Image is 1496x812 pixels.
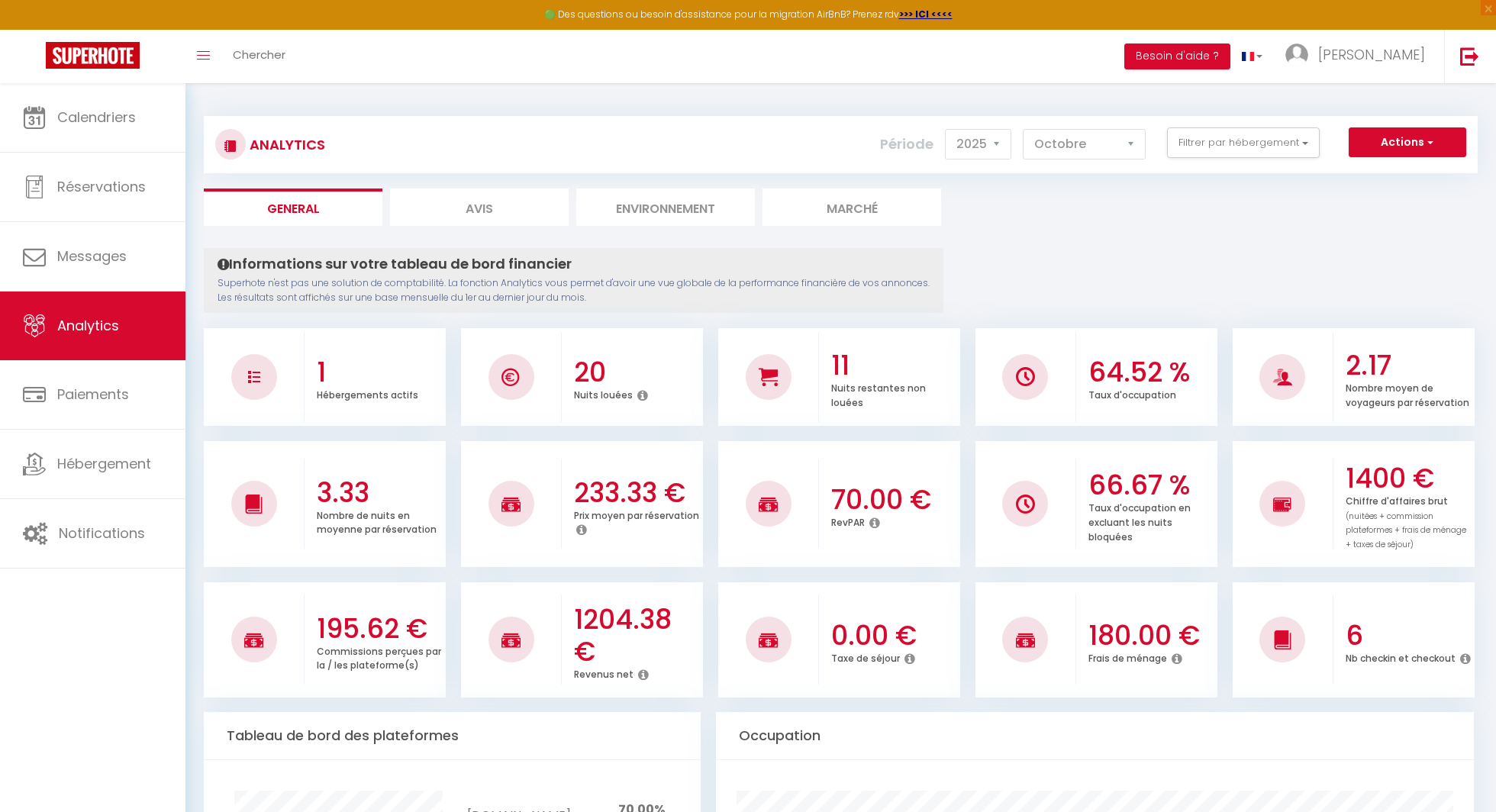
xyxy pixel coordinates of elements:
[57,177,146,196] span: Réservations
[317,642,441,672] p: Commissions perçues par la / les plateforme(s)
[1088,649,1167,665] p: Frais de ménage
[574,604,699,668] h3: 1204.38 €
[831,350,956,382] h3: 11
[1088,469,1214,501] h3: 66.67 %
[218,256,930,272] h4: Informations sur votre tableau de bord financier
[831,513,865,529] p: RevPAR
[1346,511,1466,551] span: (nuitées + commission plateformes + frais de ménage + taxes de séjour)
[57,454,151,473] span: Hébergement
[574,477,699,509] h3: 233.33 €
[899,8,953,21] a: >>> ICI <<<<
[1273,495,1292,514] img: NO IMAGE
[1088,620,1214,652] h3: 180.00 €
[57,316,119,335] span: Analytics
[248,371,260,383] img: NO IMAGE
[716,712,1474,760] div: Occupation
[1088,385,1176,401] p: Taux d'occupation
[317,477,442,509] h3: 3.33
[831,484,956,516] h3: 70.00 €
[46,42,140,69] img: Super Booking
[317,356,442,388] h3: 1
[831,379,926,409] p: Nuits restantes non louées
[390,188,569,226] li: Avis
[204,712,701,760] div: Tableau de bord des plateformes
[1346,350,1471,382] h3: 2.17
[218,276,930,305] p: Superhote n'est pas une solution de comptabilité. La fonction Analytics vous permet d'avoir une v...
[831,649,900,665] p: Taxe de séjour
[1016,495,1035,514] img: NO IMAGE
[574,665,634,681] p: Revenus net
[317,506,437,536] p: Nombre de nuits en moyenne par réservation
[1167,127,1320,158] button: Filtrer par hébergement
[1346,379,1469,409] p: Nombre moyen de voyageurs par réservation
[1285,43,1308,66] img: ...
[317,385,418,401] p: Hébergements actifs
[574,506,699,522] p: Prix moyen par réservation
[1318,45,1425,64] span: [PERSON_NAME]
[1346,620,1471,652] h3: 6
[1346,649,1456,665] p: Nb checkin et checkout
[57,108,136,127] span: Calendriers
[246,127,325,162] h3: Analytics
[831,620,956,652] h3: 0.00 €
[59,524,145,543] span: Notifications
[574,356,699,388] h3: 20
[1088,498,1191,543] p: Taux d'occupation en excluant les nuits bloquées
[1346,491,1466,551] p: Chiffre d'affaires brut
[317,613,442,645] h3: 195.62 €
[57,385,129,404] span: Paiements
[1088,356,1214,388] h3: 64.52 %
[1460,47,1479,66] img: logout
[1349,127,1466,158] button: Actions
[1346,462,1471,495] h3: 1400 €
[880,127,933,161] label: Période
[233,47,285,63] span: Chercher
[576,188,755,226] li: Environnement
[204,188,382,226] li: General
[763,188,941,226] li: Marché
[1124,43,1230,69] button: Besoin d'aide ?
[57,246,127,266] span: Messages
[221,30,297,83] a: Chercher
[1274,30,1444,83] a: ... [PERSON_NAME]
[574,385,633,401] p: Nuits louées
